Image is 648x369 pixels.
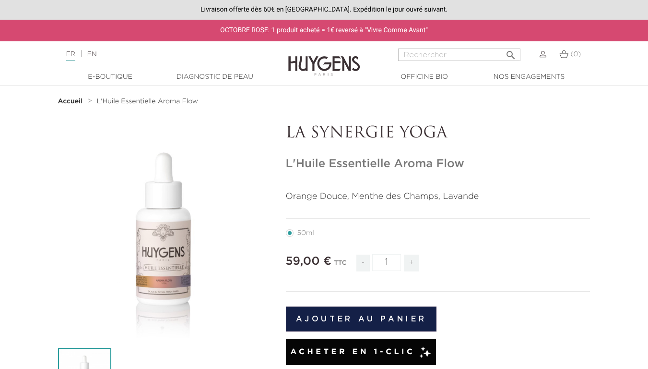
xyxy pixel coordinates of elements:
[167,72,263,82] a: Diagnostic de peau
[356,255,370,271] span: -
[334,253,346,279] div: TTC
[286,229,326,237] label: 50ml
[286,190,590,203] p: Orange Douce, Menthe des Champs, Lavande
[97,98,198,105] span: L'Huile Essentielle Aroma Flow
[570,51,581,58] span: (0)
[58,98,83,105] strong: Accueil
[286,256,332,267] span: 59,00 €
[97,98,198,105] a: L'Huile Essentielle Aroma Flow
[286,307,437,332] button: Ajouter au panier
[58,98,85,105] a: Accueil
[377,72,472,82] a: Officine Bio
[505,47,517,58] i: 
[62,72,158,82] a: E-Boutique
[288,40,360,77] img: Huygens
[286,124,590,143] p: LA SYNERGIE YOGA
[66,51,75,61] a: FR
[87,51,96,58] a: EN
[404,255,419,271] span: +
[286,157,590,171] h1: L'Huile Essentielle Aroma Flow
[481,72,577,82] a: Nos engagements
[61,49,263,60] div: |
[502,46,519,59] button: 
[372,254,401,271] input: Quantité
[398,49,520,61] input: Rechercher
